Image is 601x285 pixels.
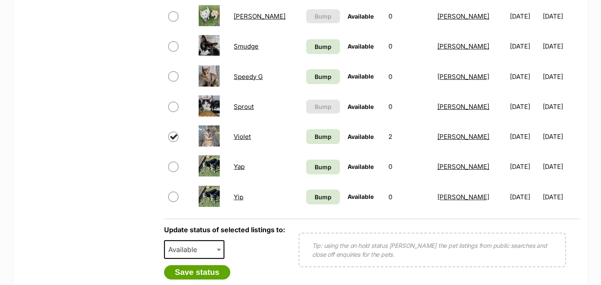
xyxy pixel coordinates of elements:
td: [DATE] [543,2,579,31]
td: [DATE] [543,32,579,61]
a: [PERSON_NAME] [437,193,489,201]
a: Yap [234,163,245,171]
span: Available [348,193,374,200]
a: [PERSON_NAME] [437,12,489,20]
td: [DATE] [507,62,542,91]
span: Available [348,133,374,140]
a: Violet [234,133,251,141]
td: [DATE] [507,2,542,31]
span: Available [348,163,374,170]
span: Bump [315,163,331,171]
a: [PERSON_NAME] [437,133,489,141]
span: Bump [315,193,331,201]
button: Save status [164,265,231,280]
span: Bump [315,12,331,21]
td: [DATE] [507,182,542,212]
td: [DATE] [507,122,542,151]
td: [DATE] [507,32,542,61]
td: [DATE] [543,92,579,121]
a: [PERSON_NAME] [437,103,489,111]
td: [DATE] [507,92,542,121]
td: 2 [385,122,433,151]
td: 0 [385,2,433,31]
button: Bump [306,100,340,114]
span: Available [348,13,374,20]
p: Tip: using the on hold status [PERSON_NAME] the pet listings from public searches and close off e... [312,241,552,259]
a: Yip [234,193,243,201]
span: Available [348,43,374,50]
a: Bump [306,129,340,144]
span: Bump [315,102,331,111]
td: [DATE] [543,122,579,151]
td: [DATE] [543,182,579,212]
span: Available [164,240,225,259]
a: Bump [306,39,340,54]
td: [DATE] [543,152,579,181]
span: Available [165,244,205,255]
label: Update status of selected listings to: [164,225,285,234]
td: [DATE] [543,62,579,91]
span: Bump [315,72,331,81]
a: [PERSON_NAME] [234,12,286,20]
a: Speedy G [234,73,263,81]
td: [DATE] [507,152,542,181]
span: Bump [315,132,331,141]
td: 0 [385,152,433,181]
td: 0 [385,92,433,121]
a: Sprout [234,103,254,111]
a: [PERSON_NAME] [437,163,489,171]
td: 0 [385,32,433,61]
a: [PERSON_NAME] [437,73,489,81]
span: Available [348,103,374,110]
a: Smudge [234,42,259,50]
button: Bump [306,9,340,23]
a: Bump [306,160,340,174]
span: Available [348,73,374,80]
td: 0 [385,182,433,212]
td: 0 [385,62,433,91]
a: Bump [306,69,340,84]
a: Bump [306,190,340,204]
span: Bump [315,42,331,51]
a: [PERSON_NAME] [437,42,489,50]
